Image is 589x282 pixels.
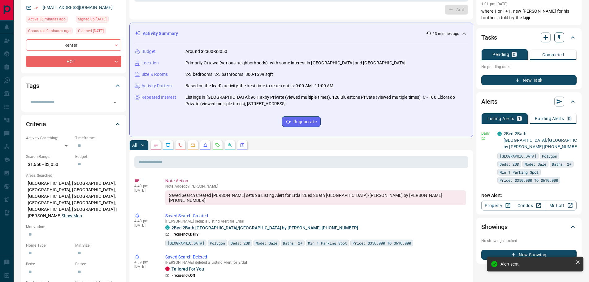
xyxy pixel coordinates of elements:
[165,213,466,219] p: Saved Search Created
[308,240,347,246] span: Min 1 Parking Spot
[165,190,466,205] div: Saved Search Created [PERSON_NAME] setup a Listing Alert for Erdal 2Bed 2Bath [GEOGRAPHIC_DATA]/[...
[481,222,508,232] h2: Showings
[552,161,571,167] span: Baths: 2+
[497,132,502,136] div: condos.ca
[165,219,466,223] p: [PERSON_NAME] setup a Listing Alert for Erdal
[110,98,119,107] button: Open
[141,71,168,78] p: Size & Rooms
[500,262,573,267] div: Alert sent
[62,213,83,219] button: Show More
[141,83,172,89] p: Activity Pattern
[28,28,71,34] span: Contacted 9 minutes ago
[43,5,113,10] a: [EMAIL_ADDRESS][DOMAIN_NAME]
[500,177,558,183] span: Price: $350,000 TO $610,000
[481,75,577,85] button: New Task
[481,30,577,45] div: Tasks
[481,136,486,141] svg: Email
[141,94,176,101] p: Repeated Interest
[500,169,539,175] span: Min 1 Parking Spot
[165,178,466,184] p: Note Action
[190,143,195,148] svg: Emails
[481,33,497,42] h2: Tasks
[76,28,121,36] div: Thu May 25 2023
[500,153,536,159] span: [GEOGRAPHIC_DATA]
[134,223,156,228] p: [DATE]
[185,60,406,66] p: Primarily Ottawa (various neighborhoods), with some interest in [GEOGRAPHIC_DATA] and [GEOGRAPHIC...
[542,53,564,57] p: Completed
[481,62,577,72] p: No pending tasks
[26,173,121,178] p: Areas Searched:
[134,264,156,269] p: [DATE]
[78,28,104,34] span: Claimed [DATE]
[481,201,513,210] a: Property
[171,232,198,237] p: Frequency:
[26,154,72,159] p: Search Range:
[28,16,66,22] span: Active 36 minutes ago
[165,260,466,265] p: [PERSON_NAME] deleted a Listing Alert for Erdal
[75,243,121,248] p: Min Size:
[134,184,156,188] p: 4:49 pm
[492,52,509,57] p: Pending
[542,153,557,159] span: Polygon
[185,71,273,78] p: 2-3 bedrooms, 2-3 bathrooms, 800-1599 sqft
[535,116,564,121] p: Building Alerts
[481,192,577,199] p: New Alert:
[141,48,156,55] p: Budget
[432,31,459,37] p: 23 minutes ago
[135,28,468,39] div: Activity Summary23 minutes ago
[78,16,106,22] span: Signed up [DATE]
[481,94,577,109] div: Alerts
[481,97,497,106] h2: Alerts
[500,161,519,167] span: Beds: 2BD
[185,48,227,55] p: Around $2300-$3050
[203,143,208,148] svg: Listing Alerts
[75,261,121,267] p: Baths:
[166,143,171,148] svg: Lead Browsing Activity
[75,154,121,159] p: Budget:
[134,219,156,223] p: 4:48 pm
[481,250,577,260] button: New Showing
[513,201,545,210] a: Condos
[26,81,39,91] h2: Tags
[353,240,411,246] span: Price: $350,000 TO $610,000
[26,178,121,221] p: [GEOGRAPHIC_DATA], [GEOGRAPHIC_DATA], [GEOGRAPHIC_DATA], [GEOGRAPHIC_DATA], [GEOGRAPHIC_DATA], [G...
[227,143,232,148] svg: Opportunities
[513,52,515,57] p: 0
[178,143,183,148] svg: Calls
[190,273,195,278] strong: Off
[165,184,466,189] p: Note Added by [PERSON_NAME]
[26,224,121,230] p: Motivation:
[185,94,468,107] p: Listings in [GEOGRAPHIC_DATA]: 96 Haxby Private (viewed multiple times), 128 Bluestone Private (v...
[26,261,72,267] p: Beds:
[26,119,46,129] h2: Criteria
[283,240,302,246] span: Baths: 2+
[545,201,577,210] a: Mr.Loft
[26,78,121,93] div: Tags
[481,219,577,234] div: Showings
[231,240,250,246] span: Beds: 2BD
[132,143,137,147] p: All
[153,143,158,148] svg: Notes
[141,60,159,66] p: Location
[26,135,72,141] p: Actively Searching:
[75,135,121,141] p: Timeframe:
[190,232,198,236] strong: Daily
[518,116,521,121] p: 1
[256,240,277,246] span: Mode: Sale
[481,238,577,244] p: No showings booked
[26,28,73,36] div: Mon Sep 15 2025
[210,240,225,246] span: Polygon
[26,16,73,24] div: Mon Sep 15 2025
[487,116,514,121] p: Listing Alerts
[26,39,121,51] div: Renter
[171,225,358,230] a: 2Bed 2Bath [GEOGRAPHIC_DATA]/[GEOGRAPHIC_DATA] by [PERSON_NAME] [PHONE_NUMBER]
[26,117,121,132] div: Criteria
[165,254,466,260] p: Saved Search Deleted
[481,8,577,21] p: where 1 or 1+1 , new [PERSON_NAME] for his brother , i told try the kijiji
[165,267,170,271] div: property.ca
[143,30,178,37] p: Activity Summary
[481,2,508,6] p: 1:01 pm [DATE]
[282,116,321,127] button: Regenerate
[167,240,204,246] span: [GEOGRAPHIC_DATA]
[26,159,72,170] p: $1,650 - $3,050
